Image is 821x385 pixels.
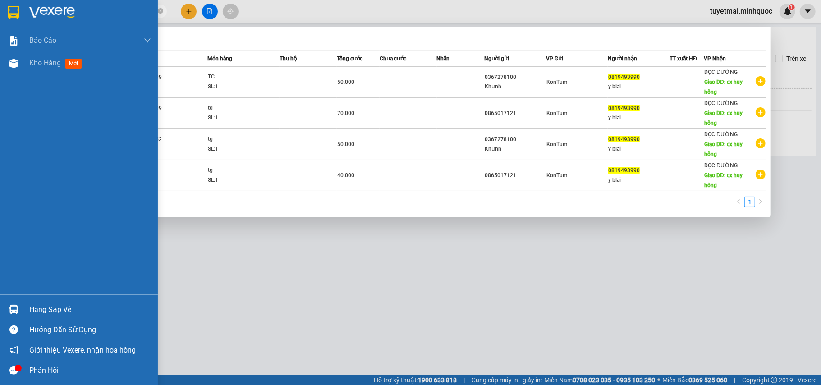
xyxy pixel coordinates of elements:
[608,105,640,111] span: 0819493990
[485,82,546,92] div: Khưnh
[704,55,726,62] span: VP Nhận
[337,79,354,85] span: 50.000
[9,346,18,354] span: notification
[608,82,669,92] div: y blai
[734,197,744,207] button: left
[158,8,163,14] span: close-circle
[9,59,18,68] img: warehouse-icon
[337,141,354,147] span: 50.000
[705,162,738,169] span: DỌC ĐƯỜNG
[608,136,640,142] span: 0819493990
[158,7,163,16] span: close-circle
[608,144,669,154] div: y blai
[29,364,151,377] div: Phản hồi
[485,144,546,154] div: Khưnh
[208,175,275,185] div: SL: 1
[546,172,567,179] span: KonTum
[9,305,18,314] img: warehouse-icon
[484,55,509,62] span: Người gửi
[670,55,697,62] span: TT xuất HĐ
[546,110,567,116] span: KonTum
[208,165,275,175] div: tg
[755,197,766,207] li: Next Page
[755,197,766,207] button: right
[29,59,61,67] span: Kho hàng
[208,134,275,144] div: tg
[9,366,18,375] span: message
[705,79,743,95] span: Giao DĐ: cx huy hồng
[29,35,56,46] span: Báo cáo
[9,36,18,46] img: solution-icon
[485,135,546,144] div: 0367278100
[705,172,743,188] span: Giao DĐ: cx huy hồng
[758,199,763,204] span: right
[756,107,766,117] span: plus-circle
[380,55,406,62] span: Chưa cước
[207,55,232,62] span: Món hàng
[744,197,755,207] li: 1
[437,55,450,62] span: Nhãn
[608,167,640,174] span: 0819493990
[734,197,744,207] li: Previous Page
[705,131,738,137] span: DỌC ĐƯỜNG
[208,103,275,113] div: tg
[9,325,18,334] span: question-circle
[208,144,275,154] div: SL: 1
[608,175,669,185] div: y blai
[705,100,738,106] span: DỌC ĐƯỜNG
[546,79,567,85] span: KonTum
[756,76,766,86] span: plus-circle
[756,138,766,148] span: plus-circle
[337,55,362,62] span: Tổng cước
[485,73,546,82] div: 0367278100
[29,303,151,316] div: Hàng sắp về
[745,197,755,207] a: 1
[337,172,354,179] span: 40.000
[337,110,354,116] span: 70.000
[608,55,637,62] span: Người nhận
[208,72,275,82] div: TG
[280,55,297,62] span: Thu hộ
[705,69,738,75] span: DỌC ĐƯỜNG
[546,141,567,147] span: KonTum
[144,37,151,44] span: down
[756,170,766,179] span: plus-circle
[608,113,669,123] div: y blai
[705,141,743,157] span: Giao DĐ: cx huy hồng
[29,344,136,356] span: Giới thiệu Vexere, nhận hoa hồng
[65,59,82,69] span: mới
[736,199,742,204] span: left
[208,113,275,123] div: SL: 1
[546,55,563,62] span: VP Gửi
[485,109,546,118] div: 0865017121
[705,110,743,126] span: Giao DĐ: cx huy hồng
[8,6,19,19] img: logo-vxr
[485,171,546,180] div: 0865017121
[29,323,151,337] div: Hướng dẫn sử dụng
[208,82,275,92] div: SL: 1
[608,74,640,80] span: 0819493990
